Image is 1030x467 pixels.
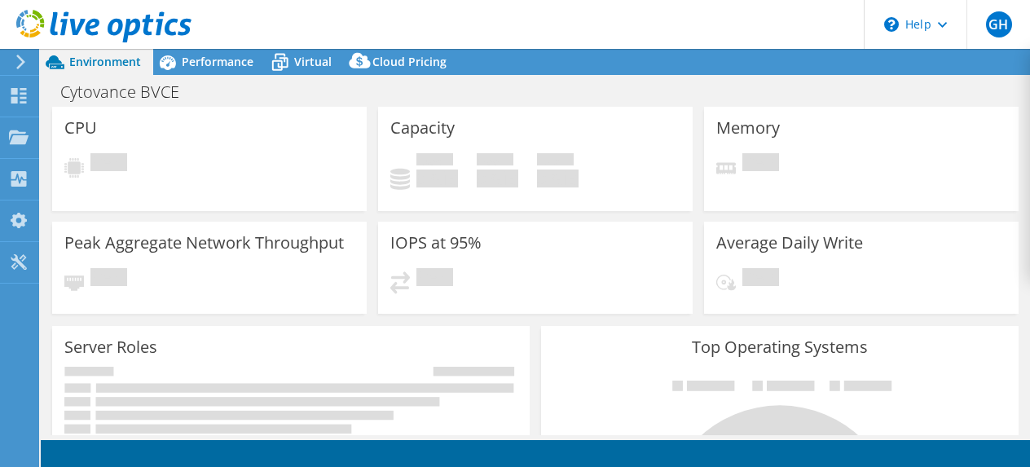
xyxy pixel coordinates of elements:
[90,268,127,290] span: Pending
[416,268,453,290] span: Pending
[477,153,513,170] span: Free
[884,17,899,32] svg: \n
[986,11,1012,37] span: GH
[716,119,780,137] h3: Memory
[416,170,458,187] h4: 0 GiB
[742,153,779,175] span: Pending
[477,170,518,187] h4: 0 GiB
[64,234,344,252] h3: Peak Aggregate Network Throughput
[390,119,455,137] h3: Capacity
[182,54,253,69] span: Performance
[372,54,447,69] span: Cloud Pricing
[742,268,779,290] span: Pending
[390,234,482,252] h3: IOPS at 95%
[537,153,574,170] span: Total
[69,54,141,69] span: Environment
[716,234,863,252] h3: Average Daily Write
[90,153,127,175] span: Pending
[294,54,332,69] span: Virtual
[53,83,205,101] h1: Cytovance BVCE
[64,338,157,356] h3: Server Roles
[553,338,1006,356] h3: Top Operating Systems
[537,170,579,187] h4: 0 GiB
[64,119,97,137] h3: CPU
[416,153,453,170] span: Used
